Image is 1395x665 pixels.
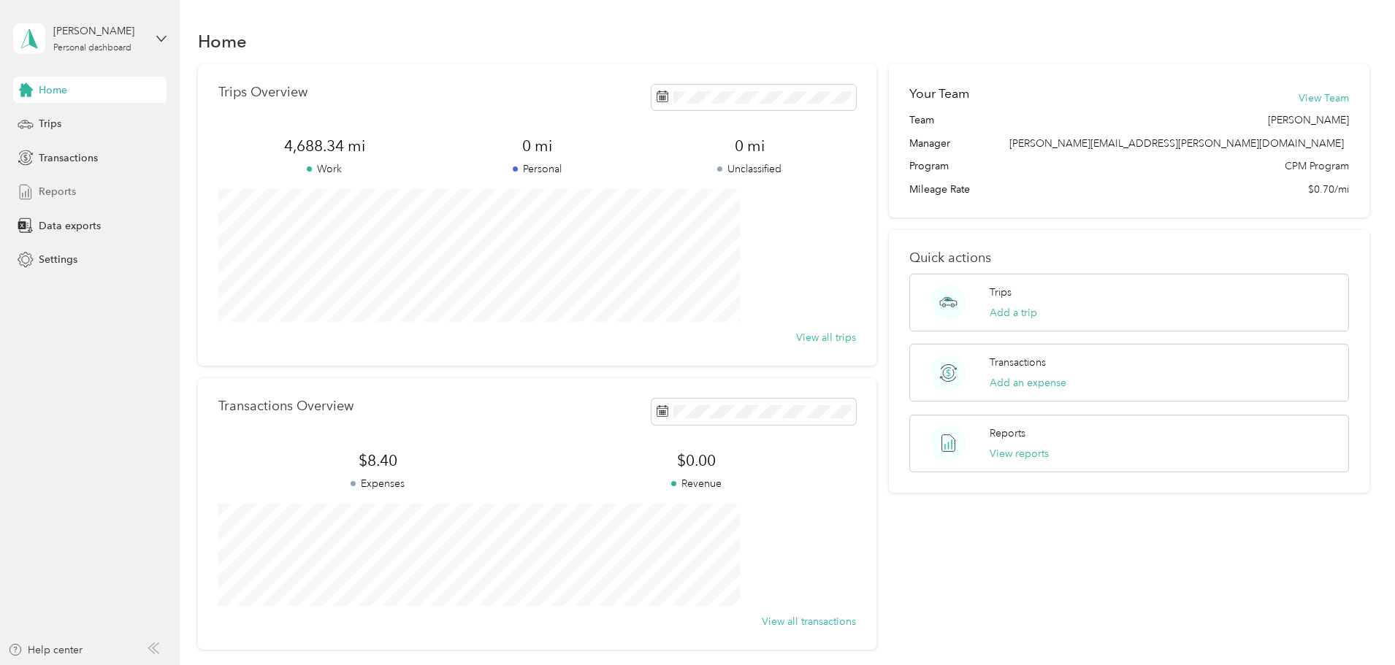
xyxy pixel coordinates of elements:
button: View all trips [796,330,856,345]
h2: Your Team [909,85,969,103]
span: [PERSON_NAME] [1268,112,1349,128]
p: Revenue [537,476,855,491]
p: Expenses [218,476,537,491]
span: Manager [909,136,950,151]
p: Transactions Overview [218,399,353,414]
button: Add an expense [990,375,1066,391]
button: View all transactions [762,614,856,629]
div: Personal dashboard [53,44,131,53]
span: 4,688.34 mi [218,136,431,156]
span: $8.40 [218,450,537,471]
span: Program [909,158,949,174]
p: Trips [990,285,1012,300]
p: Trips Overview [218,85,307,100]
p: Unclassified [643,161,856,177]
span: Reports [39,184,76,199]
span: Team [909,112,934,128]
p: Work [218,161,431,177]
span: $0.00 [537,450,855,471]
span: Transactions [39,150,98,166]
p: Transactions [990,355,1046,370]
span: CPM Program [1285,158,1349,174]
span: Data exports [39,218,101,234]
button: View reports [990,446,1049,461]
span: 0 mi [431,136,643,156]
span: Trips [39,116,61,131]
button: View Team [1299,91,1349,106]
span: 0 mi [643,136,856,156]
p: Personal [431,161,643,177]
p: Reports [990,426,1025,441]
h1: Home [198,34,247,49]
span: [PERSON_NAME][EMAIL_ADDRESS][PERSON_NAME][DOMAIN_NAME] [1009,137,1344,150]
button: Add a trip [990,305,1037,320]
span: Settings [39,252,77,267]
span: Mileage Rate [909,182,970,197]
p: Quick actions [909,250,1349,266]
div: [PERSON_NAME] [53,23,145,39]
span: Home [39,82,67,98]
iframe: Everlance-gr Chat Button Frame [1313,583,1395,665]
span: $0.70/mi [1308,182,1349,197]
button: Help center [8,642,83,658]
